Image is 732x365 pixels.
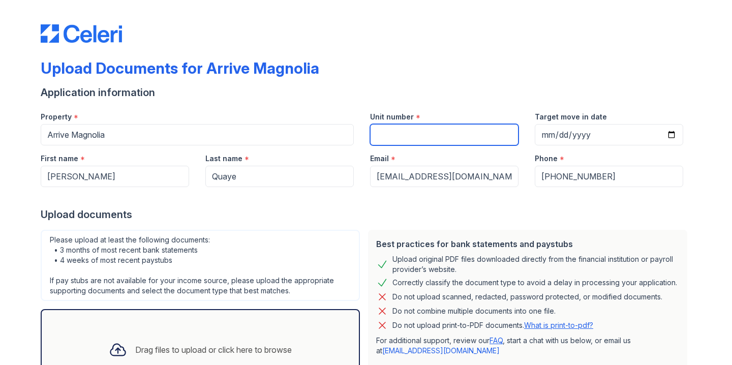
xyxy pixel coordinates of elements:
div: Upload original PDF files downloaded directly from the financial institution or payroll provider’... [392,254,679,275]
a: [EMAIL_ADDRESS][DOMAIN_NAME] [382,346,500,355]
div: Drag files to upload or click here to browse [135,344,292,356]
label: Unit number [370,112,414,122]
a: What is print-to-pdf? [524,321,593,329]
label: Property [41,112,72,122]
label: Last name [205,154,242,164]
div: Upload Documents for Arrive Magnolia [41,59,319,77]
div: Best practices for bank statements and paystubs [376,238,679,250]
label: Email [370,154,389,164]
img: CE_Logo_Blue-a8612792a0a2168367f1c8372b55b34899dd931a85d93a1a3d3e32e68fde9ad4.png [41,24,122,43]
div: Application information [41,85,691,100]
label: Phone [535,154,558,164]
div: Upload documents [41,207,691,222]
label: First name [41,154,78,164]
a: FAQ [490,336,503,345]
p: Do not upload print-to-PDF documents. [392,320,593,330]
div: Do not upload scanned, redacted, password protected, or modified documents. [392,291,662,303]
div: Please upload at least the following documents: • 3 months of most recent bank statements • 4 wee... [41,230,360,301]
div: Correctly classify the document type to avoid a delay in processing your application. [392,277,677,289]
div: Do not combine multiple documents into one file. [392,305,556,317]
label: Target move in date [535,112,607,122]
p: For additional support, review our , start a chat with us below, or email us at [376,336,679,356]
